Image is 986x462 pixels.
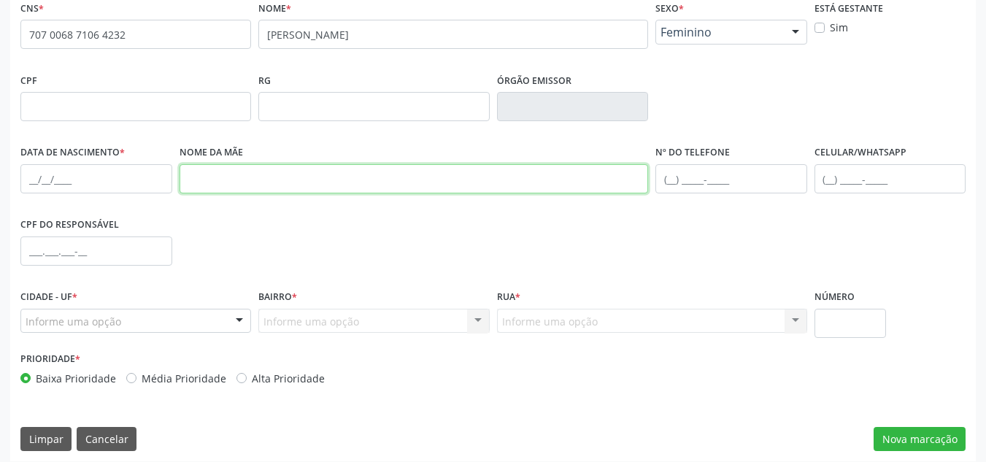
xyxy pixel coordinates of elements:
input: (__) _____-_____ [814,164,966,193]
label: Média Prioridade [142,371,226,386]
label: Nome da mãe [180,142,243,164]
span: Informe uma opção [26,314,121,329]
label: RG [258,69,271,92]
label: Bairro [258,286,297,309]
label: Alta Prioridade [252,371,325,386]
input: ___.___.___-__ [20,236,172,266]
label: Rua [497,286,520,309]
label: Celular/WhatsApp [814,142,906,164]
label: Baixa Prioridade [36,371,116,386]
label: Prioridade [20,348,80,371]
label: Órgão emissor [497,69,571,92]
label: Cidade - UF [20,286,77,309]
input: __/__/____ [20,164,172,193]
button: Cancelar [77,427,136,452]
span: Feminino [660,25,777,39]
label: CPF do responsável [20,214,119,236]
label: CPF [20,69,37,92]
label: Número [814,286,855,309]
input: (__) _____-_____ [655,164,807,193]
label: Data de nascimento [20,142,125,164]
label: Nº do Telefone [655,142,730,164]
button: Nova marcação [874,427,966,452]
button: Limpar [20,427,72,452]
label: Sim [830,20,848,35]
